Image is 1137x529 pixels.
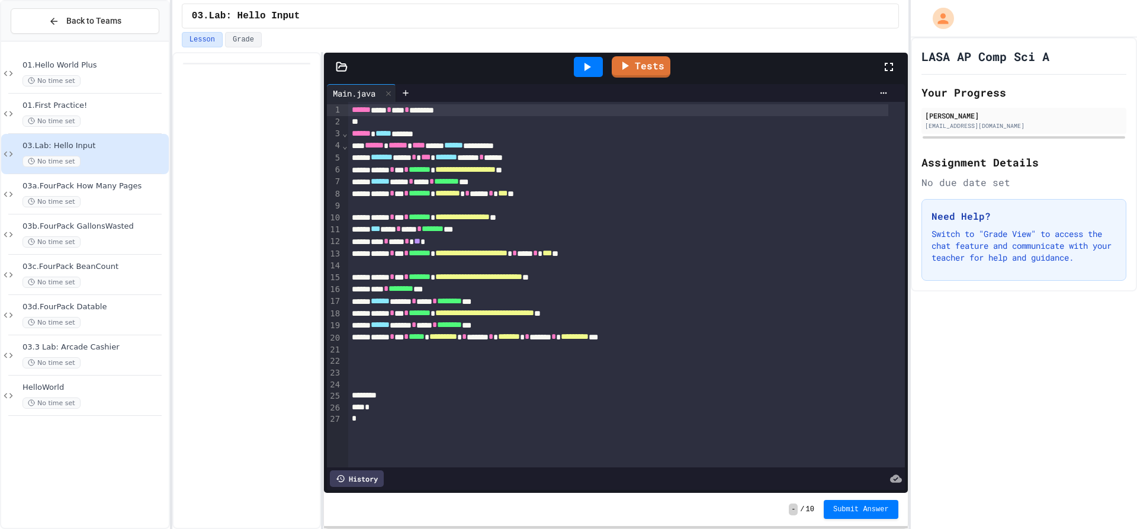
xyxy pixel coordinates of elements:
button: Grade [225,32,262,47]
span: 03b.FourPack GallonsWasted [23,222,166,232]
div: 10 [327,212,342,224]
span: No time set [23,397,81,409]
div: 27 [327,413,342,425]
span: 03.Lab: Hello Input [192,9,300,23]
p: Switch to "Grade View" to access the chat feature and communicate with your teacher for help and ... [932,228,1116,264]
h1: LASA AP Comp Sci A [921,48,1049,65]
h2: Assignment Details [921,154,1126,171]
button: Submit Answer [824,500,898,519]
span: Fold line [342,129,348,138]
div: Main.java [327,84,396,102]
span: / [800,505,804,514]
div: 15 [327,272,342,284]
span: No time set [23,75,81,86]
div: 11 [327,224,342,236]
span: No time set [23,236,81,248]
div: 1 [327,104,342,116]
div: 8 [327,188,342,200]
div: Main.java [327,87,381,100]
span: No time set [23,156,81,167]
span: 03.Lab: Hello Input [23,141,166,151]
div: [EMAIL_ADDRESS][DOMAIN_NAME] [925,121,1123,130]
div: 16 [327,284,342,296]
div: 12 [327,236,342,248]
div: 24 [327,379,342,391]
div: My Account [920,5,957,32]
div: 25 [327,390,342,402]
div: 17 [327,296,342,307]
span: HelloWorld [23,383,166,393]
div: 2 [327,116,342,128]
span: 01.First Practice! [23,101,166,111]
div: 4 [327,140,342,152]
div: 19 [327,320,342,332]
span: 03c.FourPack BeanCount [23,262,166,272]
span: No time set [23,357,81,368]
h2: Your Progress [921,84,1126,101]
a: Tests [612,56,670,78]
span: 03.3 Lab: Arcade Cashier [23,342,166,352]
span: No time set [23,277,81,288]
div: 22 [327,355,342,367]
button: Lesson [182,32,223,47]
span: No time set [23,196,81,207]
span: - [789,504,798,515]
span: 03d.FourPack Datable [23,302,166,312]
span: 03a.FourPack How Many Pages [23,181,166,191]
div: 9 [327,200,342,212]
span: Submit Answer [833,505,889,514]
span: 01.Hello World Plus [23,60,166,70]
div: History [330,470,384,487]
div: [PERSON_NAME] [925,110,1123,121]
div: 18 [327,308,342,320]
span: No time set [23,116,81,127]
span: 10 [806,505,814,514]
span: Fold line [342,141,348,150]
div: 7 [327,176,342,188]
div: 21 [327,344,342,356]
div: 20 [327,332,342,344]
div: 14 [327,260,342,272]
button: Back to Teams [11,8,159,34]
h3: Need Help? [932,209,1116,223]
div: No due date set [921,175,1126,190]
div: 6 [327,164,342,176]
span: Back to Teams [66,15,121,27]
div: 3 [327,128,342,140]
span: No time set [23,317,81,328]
div: 26 [327,402,342,414]
div: 23 [327,367,342,379]
div: 13 [327,248,342,260]
div: 5 [327,152,342,164]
